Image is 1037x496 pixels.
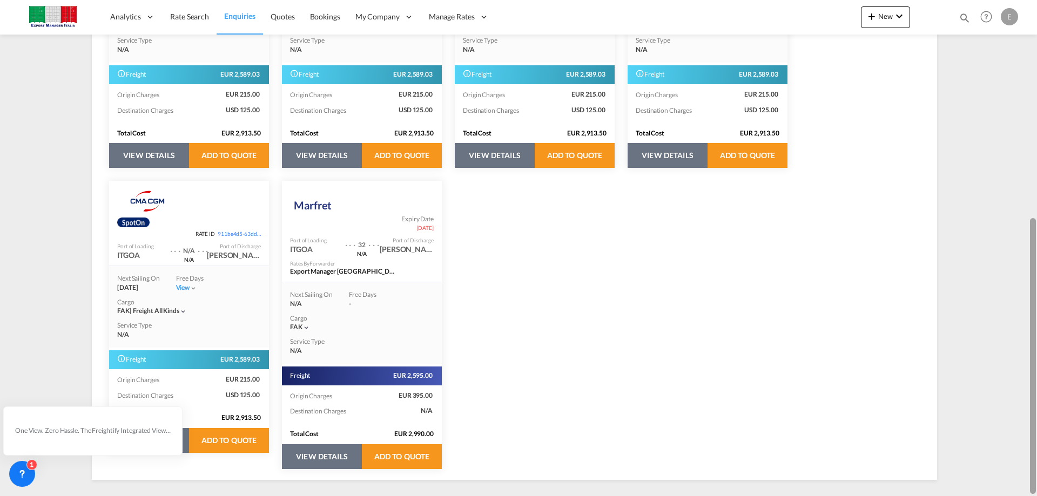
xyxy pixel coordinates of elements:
[302,324,310,331] md-icon: icon-chevron-down
[117,354,126,363] md-icon: Spot Rates are dynamic &can fluctuate with time
[865,12,906,21] span: New
[309,260,335,267] span: Forwarder
[190,284,197,292] md-icon: icon-chevron-down
[117,218,150,227] img: CMA_CGM_Spot.png
[977,8,995,26] span: Help
[290,337,333,346] div: Service Type
[1001,8,1018,25] div: E
[290,36,333,45] div: Service Type
[117,36,160,45] div: Service Type
[117,283,160,293] div: [DATE]
[463,69,472,78] md-icon: Spot Rates are dynamic &can fluctuate with time
[117,69,126,78] md-icon: Spot Rates are dynamic &can fluctuate with time
[130,307,132,315] span: |
[463,91,506,99] span: Origin Charges
[463,36,506,45] div: Service Type
[189,143,269,168] button: ADD TO QUOTE
[117,45,129,55] span: N/A
[290,91,333,99] span: Origin Charges
[117,376,160,384] span: Origin Charges
[117,129,205,138] div: Total Cost
[271,12,294,21] span: Quotes
[117,218,150,227] div: Rollable available
[117,91,160,99] span: Origin Charges
[290,407,347,415] span: Destination Charges
[417,224,434,232] span: [DATE]
[176,274,219,283] div: Free Days
[977,8,1001,27] div: Help
[226,90,261,99] span: EUR 215.00
[362,143,442,168] button: ADD TO QUOTE
[394,430,442,439] span: EUR 2,990.00
[636,45,648,55] span: N/A
[290,392,333,400] span: Origin Charges
[744,106,779,115] span: USD 125.00
[198,240,208,256] div: . . .
[290,244,313,255] div: ITGOA
[636,69,644,78] md-icon: Spot Rates are dynamic &can fluctuate with time
[290,267,398,276] div: Export Manager Italia
[179,308,187,315] md-icon: icon-chevron-down
[282,143,362,168] button: VIEW DETAILS
[290,106,347,114] span: Destination Charges
[355,234,368,250] div: Transit Time 32
[636,91,679,99] span: Origin Charges
[393,70,434,79] span: EUR 2,589.03
[117,298,261,307] div: Cargo
[380,244,434,255] div: [PERSON_NAME]
[294,188,366,215] div: Marfret
[739,70,779,79] span: EUR 2,589.03
[170,12,209,21] span: Rate Search
[117,69,147,80] span: Freight
[16,5,89,29] img: 51022700b14f11efa3148557e262d94e.jpg
[109,143,189,168] button: VIEW DETAILS
[636,129,724,138] div: Total Cost
[310,12,340,21] span: Bookings
[401,215,434,224] span: Expiry Date
[740,129,787,138] span: EUR 2,913.50
[290,260,335,267] div: Rates By
[455,143,535,168] button: VIEW DETAILS
[117,250,140,261] div: ITGOA
[282,444,362,469] button: VIEW DETAILS
[421,406,434,416] span: NA
[117,307,179,316] div: freight all kinds
[393,236,434,244] div: Port of Discharge
[567,129,615,138] span: EUR 2,913.50
[399,90,434,99] span: EUR 215.00
[290,371,311,381] span: Freight
[744,90,779,99] span: EUR 215.00
[290,129,378,138] div: Total Cost
[221,129,269,138] span: EUR 2,913.50
[290,290,333,300] div: Next Sailing On
[394,129,442,138] span: EUR 2,913.50
[399,391,434,400] span: EUR 395.00
[571,106,607,115] span: USD 125.00
[220,242,261,250] div: Port of Discharge
[345,234,356,250] div: . . .
[463,69,493,80] span: Freight
[117,391,174,399] span: Destination Charges
[636,69,665,80] span: Freight
[221,413,269,423] span: EUR 2,913.50
[117,242,154,250] div: Port of Loading
[566,70,607,79] span: EUR 2,589.03
[463,129,551,138] div: Total Cost
[165,256,213,263] div: via Port Not Available
[176,283,219,293] div: Viewicon-chevron-down
[110,11,141,22] span: Analytics
[220,70,261,79] span: EUR 2,589.03
[959,12,971,24] md-icon: icon-magnify
[355,11,400,22] span: My Company
[189,428,269,453] button: ADD TO QUOTE
[180,240,198,256] div: Transit Time Not Available
[338,250,386,257] div: via Port Not Available
[290,69,320,80] span: Freight
[393,371,434,381] span: EUR 2,595.00
[121,188,176,215] img: CMACGM Spot
[959,12,971,28] div: icon-magnify
[196,230,218,237] span: RATE ID
[117,321,160,330] div: Service Type
[220,355,261,364] span: EUR 2,589.03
